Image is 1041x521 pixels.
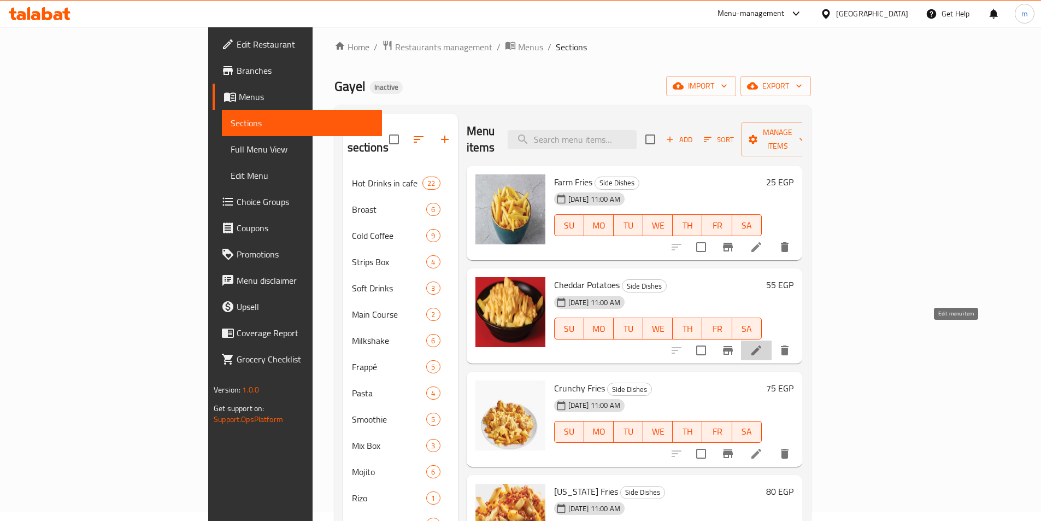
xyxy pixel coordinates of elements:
[239,90,373,103] span: Menus
[432,126,458,153] button: Add section
[231,116,373,130] span: Sections
[426,439,440,452] div: items
[426,229,440,242] div: items
[732,214,762,236] button: SA
[352,177,423,190] span: Hot Drinks in cafe
[707,218,727,233] span: FR
[697,131,741,148] span: Sort items
[690,442,713,465] span: Select to update
[352,413,427,426] span: Smoothie
[423,178,439,189] span: 22
[673,318,702,339] button: TH
[352,439,427,452] div: Mix Box
[467,123,495,156] h2: Menu items
[237,195,373,208] span: Choice Groups
[505,40,543,54] a: Menus
[643,318,673,339] button: WE
[715,234,741,260] button: Branch-specific-item
[564,297,625,308] span: [DATE] 11:00 AM
[395,40,492,54] span: Restaurants management
[737,218,757,233] span: SA
[766,484,793,499] h6: 80 EGP
[343,354,458,380] div: Frappé5
[554,318,584,339] button: SU
[427,414,439,425] span: 5
[352,334,427,347] div: Milkshake
[237,38,373,51] span: Edit Restaurant
[343,170,458,196] div: Hot Drinks in cafe22
[213,320,382,346] a: Coverage Report
[497,40,501,54] li: /
[426,413,440,426] div: items
[427,336,439,346] span: 6
[564,504,625,514] span: [DATE] 11:00 AM
[352,255,427,268] div: Strips Box
[614,214,643,236] button: TU
[352,203,427,216] span: Broast
[237,248,373,261] span: Promotions
[352,282,427,295] div: Soft Drinks
[343,380,458,406] div: Pasta4
[618,218,639,233] span: TU
[772,337,798,364] button: delete
[213,189,382,215] a: Choice Groups
[675,79,727,93] span: import
[732,318,762,339] button: SA
[214,412,283,426] a: Support.OpsPlatform
[213,294,382,320] a: Upsell
[554,421,584,443] button: SU
[427,257,439,267] span: 4
[352,387,427,400] span: Pasta
[352,465,427,478] span: Mojito
[608,383,651,396] span: Side Dishes
[426,465,440,478] div: items
[621,486,664,499] span: Side Dishes
[213,241,382,267] a: Promotions
[352,308,427,321] span: Main Course
[554,174,592,190] span: Farm Fries
[237,326,373,339] span: Coverage Report
[343,275,458,301] div: Soft Drinks3
[554,277,620,293] span: Cheddar Potatoes
[352,491,427,505] span: Rizo
[554,214,584,236] button: SU
[427,467,439,477] span: 6
[648,218,668,233] span: WE
[222,162,382,189] a: Edit Menu
[343,223,458,249] div: Cold Coffee9
[618,424,639,440] span: TU
[427,362,439,372] span: 5
[343,485,458,511] div: Rizo1
[673,214,702,236] button: TH
[707,424,727,440] span: FR
[427,309,439,320] span: 2
[589,424,609,440] span: MO
[750,241,763,254] a: Edit menu item
[214,383,240,397] span: Version:
[766,174,793,190] h6: 25 EGP
[620,486,665,499] div: Side Dishes
[343,406,458,432] div: Smoothie5
[405,126,432,153] span: Sort sections
[618,321,639,337] span: TU
[750,126,805,153] span: Manage items
[766,277,793,292] h6: 55 EGP
[584,318,614,339] button: MO
[222,110,382,136] a: Sections
[614,318,643,339] button: TU
[237,353,373,366] span: Grocery Checklist
[740,76,811,96] button: export
[702,421,732,443] button: FR
[352,360,427,373] span: Frappé
[427,388,439,399] span: 4
[595,177,639,189] span: Side Dishes
[213,84,382,110] a: Menus
[383,128,405,151] span: Select all sections
[607,383,652,396] div: Side Dishes
[427,231,439,241] span: 9
[584,421,614,443] button: MO
[213,57,382,84] a: Branches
